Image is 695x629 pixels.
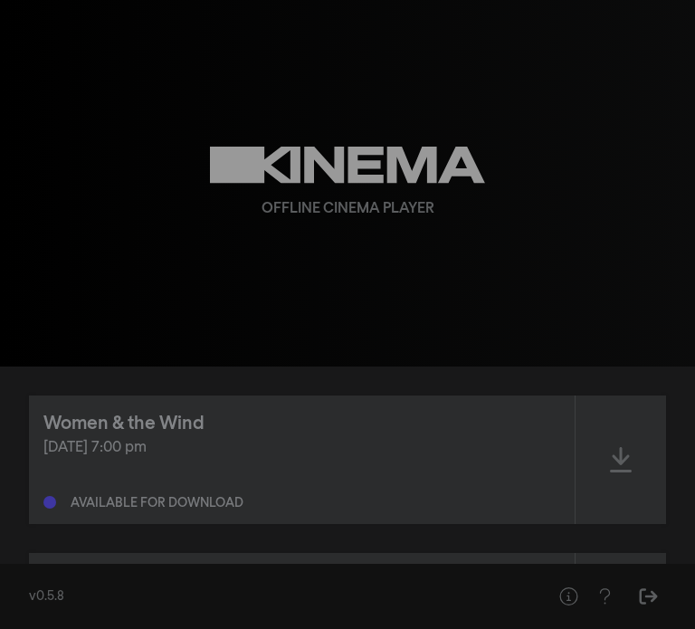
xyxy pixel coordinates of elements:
[43,437,560,459] div: [DATE] 7:00 pm
[586,578,623,615] button: Help
[262,198,434,220] div: Offline Cinema Player
[29,587,514,606] div: v0.5.8
[71,497,243,510] div: Available for download
[43,410,205,437] div: Women & the Wind
[550,578,586,615] button: Help
[630,578,666,615] button: Sign Out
